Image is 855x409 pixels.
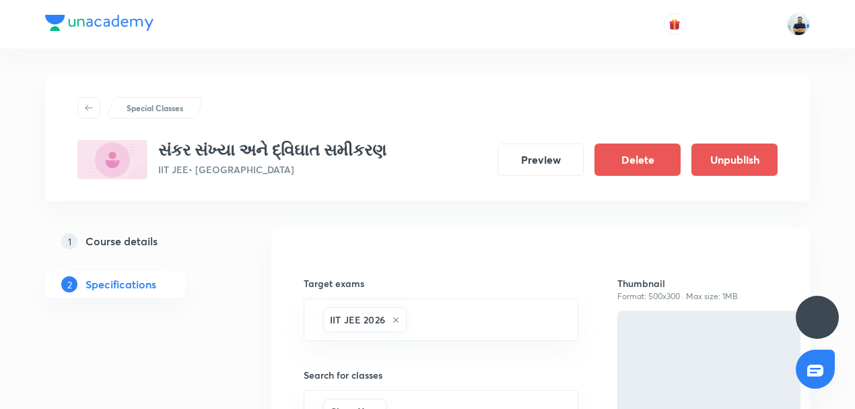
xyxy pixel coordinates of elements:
img: 87C66A99-5B00-467D-A077-EFF1D7DC5513_special_class.png [77,140,147,179]
p: Format: 500x300 · Max size: 1MB [617,290,778,303]
h5: Course details [85,233,158,249]
button: avatar [664,13,685,35]
img: ttu [809,309,825,325]
button: Preview [498,144,584,176]
a: Company Logo [45,15,153,34]
h3: સંકર સંખ્યા અને દ્વિઘાત સમીકરણ [158,140,386,160]
h5: Specifications [85,276,156,292]
a: 1Course details [45,228,228,255]
h6: IIT JEE 2026 [330,313,385,327]
p: 2 [61,276,77,292]
p: IIT JEE • [GEOGRAPHIC_DATA] [158,162,386,177]
p: 1 [61,233,77,249]
h6: Thumbnail [617,276,778,290]
img: Company Logo [45,15,153,31]
p: Special Classes [127,102,183,114]
h6: Search for classes [304,368,578,382]
h6: Target exams [304,276,578,290]
img: URVIK PATEL [787,13,810,36]
button: Unpublish [691,144,778,176]
button: Delete [594,144,681,176]
img: avatar [669,18,681,30]
button: Open [570,319,573,321]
